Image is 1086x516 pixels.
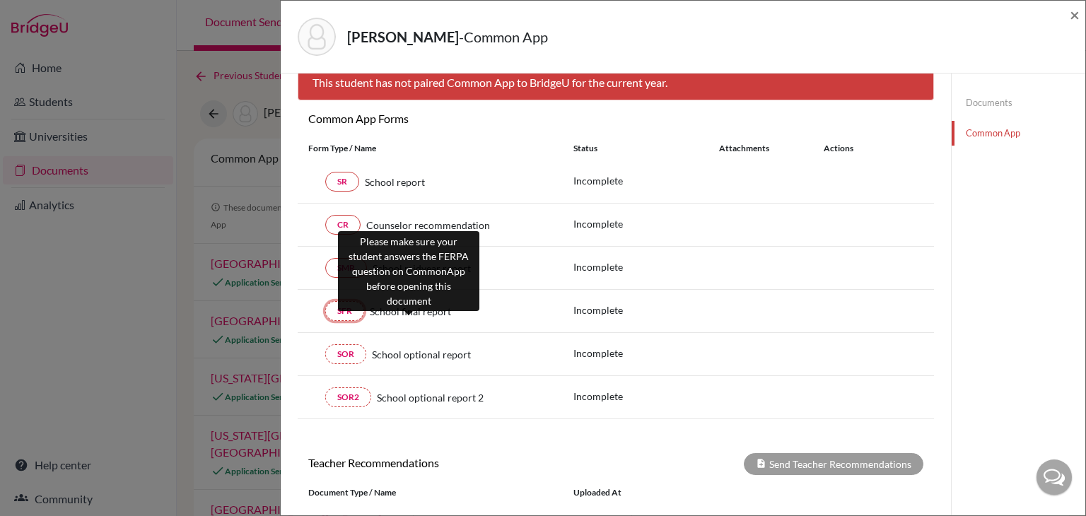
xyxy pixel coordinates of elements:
p: Incomplete [573,216,719,231]
span: - Common App [459,28,548,45]
div: This student has not paired Common App to BridgeU for the current year. [298,65,934,100]
div: Uploaded at [563,486,775,499]
a: SFR [325,301,364,321]
p: Incomplete [573,346,719,360]
p: Incomplete [573,173,719,188]
button: Close [1070,6,1080,23]
div: Status [573,142,719,155]
div: Please make sure your student answers the FERPA question on CommonApp before opening this document [338,231,479,311]
a: SOR2 [325,387,371,407]
a: CR [325,215,361,235]
a: SOR [325,344,366,364]
a: SR [325,172,359,192]
h6: Teacher Recommendations [298,456,616,469]
a: Common App [952,121,1085,146]
div: Attachments [719,142,807,155]
p: Incomplete [573,259,719,274]
span: School report [365,175,425,189]
div: Send Teacher Recommendations [744,453,923,475]
h6: Common App Forms [298,112,616,125]
strong: [PERSON_NAME] [347,28,459,45]
span: × [1070,4,1080,25]
a: Documents [952,90,1085,115]
span: School optional report [372,347,471,362]
a: SMR [325,258,367,278]
div: Actions [807,142,894,155]
div: Document Type / Name [298,486,563,499]
span: School optional report 2 [377,390,484,405]
p: Incomplete [573,389,719,404]
div: Form Type / Name [298,142,563,155]
span: Help [30,10,59,23]
p: Incomplete [573,303,719,317]
span: Counselor recommendation [366,218,490,233]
